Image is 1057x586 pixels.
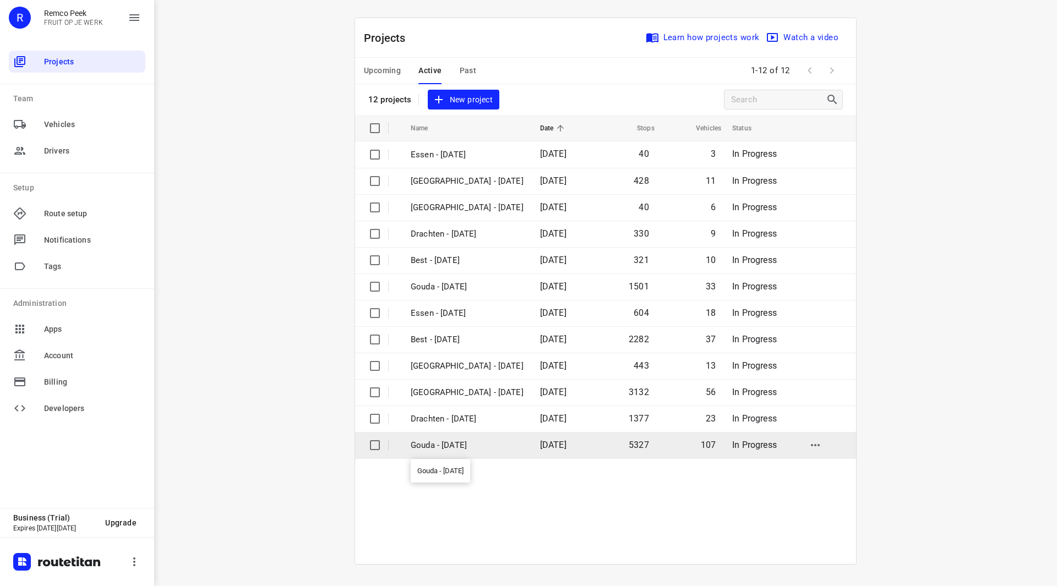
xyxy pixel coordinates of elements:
span: Vehicles [44,119,141,130]
span: [DATE] [540,202,566,212]
span: [DATE] [540,255,566,265]
span: 1-12 of 12 [747,59,794,83]
div: Projects [9,51,145,73]
p: Antwerpen - Monday [411,360,524,373]
span: [DATE] [540,334,566,344]
p: Antwerpen - Tuesday [411,201,524,214]
p: FRUIT OP JE WERK [44,19,103,26]
span: Route setup [44,208,141,220]
span: 2282 [629,334,649,344]
p: Zwolle - Monday [411,386,524,399]
span: [DATE] [540,440,566,450]
span: Billing [44,376,141,388]
span: [DATE] [540,228,566,239]
p: Team [13,93,145,105]
span: In Progress [732,255,777,265]
span: 5327 [629,440,649,450]
span: 18 [706,308,716,318]
span: Upgrade [105,518,137,527]
input: Search projects [731,91,826,108]
span: New project [434,93,493,107]
div: Notifications [9,229,145,251]
span: 1501 [629,281,649,292]
span: Past [460,64,477,78]
span: Upcoming [364,64,401,78]
p: Essen - [DATE] [411,149,524,161]
p: Administration [13,298,145,309]
span: 37 [706,334,716,344]
span: 428 [634,176,649,186]
span: Tags [44,261,141,272]
span: 6 [711,202,716,212]
span: [DATE] [540,308,566,318]
p: Drachten - [DATE] [411,228,524,240]
span: Vehicles [682,122,721,135]
div: R [9,7,31,29]
p: Projects [364,30,415,46]
span: Apps [44,324,141,335]
div: Apps [9,318,145,340]
p: Remco Peek [44,9,103,18]
span: In Progress [732,387,777,397]
span: Active [418,64,442,78]
div: Route setup [9,202,145,224]
div: Vehicles [9,113,145,135]
span: 107 [701,440,716,450]
span: Status [732,122,766,135]
span: 40 [639,202,649,212]
p: Business (Trial) [13,513,96,522]
span: 443 [634,360,649,371]
p: 12 projects [368,95,412,105]
span: In Progress [732,308,777,318]
span: 3 [711,149,716,159]
div: Search [826,93,842,106]
span: Previous Page [799,59,821,81]
span: In Progress [732,440,777,450]
span: 604 [634,308,649,318]
span: [DATE] [540,413,566,424]
span: [DATE] [540,281,566,292]
span: [DATE] [540,360,566,371]
span: Account [44,350,141,362]
span: 23 [706,413,716,424]
span: 3132 [629,387,649,397]
span: 11 [706,176,716,186]
span: 330 [634,228,649,239]
span: [DATE] [540,149,566,159]
span: [DATE] [540,176,566,186]
span: In Progress [732,176,777,186]
span: Name [411,122,443,135]
span: 10 [706,255,716,265]
p: [GEOGRAPHIC_DATA] - [DATE] [411,175,524,188]
span: Drivers [44,145,141,157]
div: Drivers [9,140,145,162]
div: Account [9,344,145,366]
span: Projects [44,56,141,68]
span: 40 [639,149,649,159]
span: In Progress [732,281,777,292]
span: In Progress [732,360,777,371]
p: Essen - [DATE] [411,307,524,320]
div: Billing [9,371,145,393]
p: Gouda - Tuesday [411,281,524,293]
p: Drachten - Monday [411,413,524,425]
p: Best - Monday [411,333,524,346]
span: Date [540,122,568,135]
span: 1377 [629,413,649,424]
span: 9 [711,228,716,239]
p: Setup [13,182,145,194]
span: Stops [623,122,655,135]
button: New project [428,90,499,110]
span: 321 [634,255,649,265]
span: 33 [706,281,716,292]
span: In Progress [732,413,777,424]
span: In Progress [732,334,777,344]
button: Upgrade [96,513,145,533]
span: In Progress [732,202,777,212]
span: 13 [706,360,716,371]
span: In Progress [732,149,777,159]
span: Notifications [44,234,141,246]
p: Gouda - [DATE] [411,439,524,452]
span: In Progress [732,228,777,239]
p: Best - Tuesday [411,254,524,267]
